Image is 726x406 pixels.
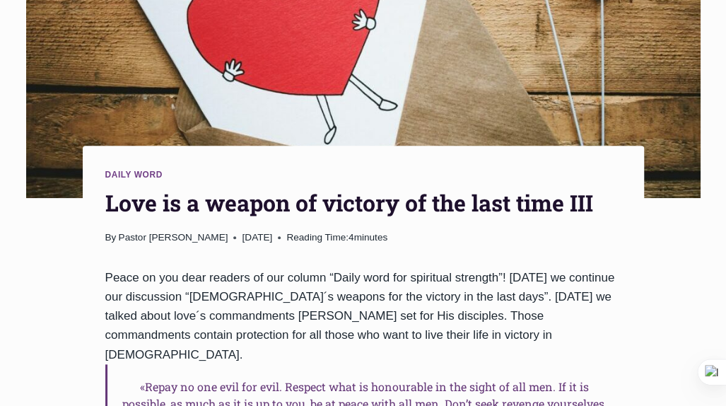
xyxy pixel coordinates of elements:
[105,230,117,245] span: By
[242,230,272,245] time: [DATE]
[119,232,228,243] a: Pastor [PERSON_NAME]
[105,186,621,220] h1: Love is a weapon of victory of the last time III
[353,232,387,243] span: minutes
[286,232,349,243] span: Reading Time:
[286,230,387,245] span: 4
[105,170,163,180] a: Daily Word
